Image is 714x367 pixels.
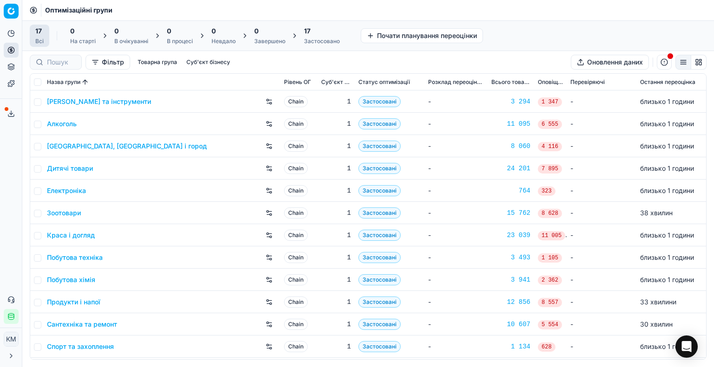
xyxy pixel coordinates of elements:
[284,118,308,129] span: Chain
[491,320,530,329] div: 10 607
[640,187,694,194] span: близько 1 години
[538,253,562,263] span: 1 105
[284,319,308,330] span: Chain
[424,313,488,335] td: -
[640,231,694,239] span: близько 1 години
[538,276,562,285] span: 2 362
[45,6,112,15] nav: breadcrumb
[358,118,401,129] span: Застосовані
[424,335,488,358] td: -
[491,186,530,195] a: 764
[538,97,562,107] span: 1 347
[321,119,351,129] div: 1
[321,342,351,351] div: 1
[47,186,86,195] a: Електроніка
[86,55,130,70] button: Фільтр
[47,253,103,262] a: Побутова техніка
[538,320,562,329] span: 5 554
[284,296,308,308] span: Chain
[47,320,117,329] a: Сантехніка та ремонт
[491,231,530,240] div: 23 039
[538,164,562,174] span: 7 895
[304,26,311,36] span: 17
[567,113,636,135] td: -
[212,26,216,36] span: 0
[491,164,530,173] a: 24 201
[491,97,530,106] a: 3 294
[35,38,44,45] div: Всі
[358,274,401,285] span: Застосовані
[567,313,636,335] td: -
[491,142,530,151] a: 8 060
[134,57,181,68] button: Товарна група
[183,57,234,68] button: Суб'єкт бізнесу
[114,26,119,36] span: 0
[640,78,695,86] span: Остання переоцінка
[284,141,308,152] span: Chain
[212,38,236,45] div: Невдало
[640,120,694,128] span: близько 1 години
[567,202,636,224] td: -
[304,38,340,45] div: Застосовано
[538,231,565,240] span: 11 005
[284,274,308,285] span: Chain
[640,253,694,261] span: близько 1 години
[4,332,19,347] button: КM
[47,231,95,240] a: Краса і догляд
[321,164,351,173] div: 1
[424,180,488,202] td: -
[358,230,401,241] span: Застосовані
[491,208,530,218] a: 15 762
[70,38,96,45] div: На старті
[491,253,530,262] div: 3 493
[640,276,694,283] span: близько 1 години
[640,97,694,105] span: близько 1 години
[321,320,351,329] div: 1
[167,38,193,45] div: В процесі
[321,186,351,195] div: 1
[284,78,311,86] span: Рівень OГ
[47,164,93,173] a: Дитячі товари
[47,275,95,284] a: Побутова хімія
[284,163,308,174] span: Chain
[424,157,488,180] td: -
[567,335,636,358] td: -
[358,319,401,330] span: Застосовані
[358,207,401,219] span: Застосовані
[321,208,351,218] div: 1
[284,341,308,352] span: Chain
[567,269,636,291] td: -
[167,26,171,36] span: 0
[538,78,563,86] span: Оповіщення
[567,180,636,202] td: -
[321,142,351,151] div: 1
[538,298,562,307] span: 8 557
[491,342,530,351] div: 1 134
[567,157,636,180] td: -
[321,253,351,262] div: 1
[47,119,77,129] a: Алкоголь
[491,297,530,307] a: 12 856
[424,202,488,224] td: -
[254,26,258,36] span: 0
[491,78,530,86] span: Всього товарів
[491,119,530,129] a: 11 095
[47,342,114,351] a: Спорт та захоплення
[47,97,151,106] a: [PERSON_NAME] та інструменти
[538,187,555,196] span: 323
[538,142,562,151] span: 4 116
[640,342,694,350] span: близько 1 години
[358,296,401,308] span: Застосовані
[47,142,207,151] a: [GEOGRAPHIC_DATA], [GEOGRAPHIC_DATA] і город
[358,252,401,263] span: Застосовані
[321,275,351,284] div: 1
[428,78,484,86] span: Розклад переоцінювання
[254,38,285,45] div: Завершено
[567,224,636,246] td: -
[47,58,76,67] input: Пошук
[640,298,676,306] span: 33 хвилини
